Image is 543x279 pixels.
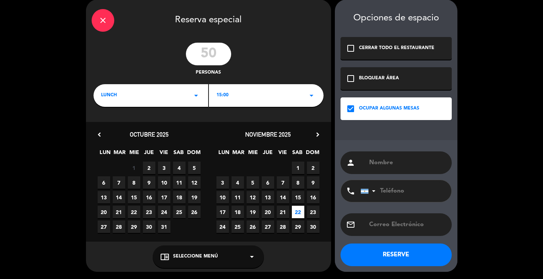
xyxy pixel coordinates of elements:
[158,191,170,203] span: 17
[186,43,231,65] input: 0
[158,162,170,174] span: 3
[188,206,201,218] span: 26
[262,206,274,218] span: 20
[368,157,446,168] input: Nombre
[192,91,201,100] i: arrow_drop_down
[113,191,125,203] span: 14
[188,162,201,174] span: 5
[232,191,244,203] span: 11
[173,176,186,189] span: 11
[130,131,169,138] span: octubre 2025
[128,148,141,160] span: MIE
[98,191,110,203] span: 13
[277,191,289,203] span: 14
[346,220,355,229] i: email
[158,206,170,218] span: 24
[247,220,259,233] span: 26
[216,206,229,218] span: 17
[158,148,170,160] span: VIE
[196,69,221,77] span: personas
[216,220,229,233] span: 24
[143,148,155,160] span: JUE
[187,148,199,160] span: DOM
[216,191,229,203] span: 10
[359,105,419,113] div: OCUPAR ALGUNAS MESAS
[346,158,355,167] i: person
[360,180,443,202] input: Teléfono
[307,91,316,100] i: arrow_drop_down
[368,219,446,230] input: Correo Electrónico
[359,45,434,52] div: CERRAR TODO EL RESTAURANTE
[346,104,355,113] i: check_box
[95,131,103,139] i: chevron_left
[113,176,125,189] span: 7
[143,206,155,218] span: 23
[160,252,169,261] i: chrome_reader_mode
[99,148,111,160] span: LUN
[128,162,140,174] span: 1
[98,220,110,233] span: 27
[98,16,107,25] i: close
[216,176,229,189] span: 3
[292,191,304,203] span: 15
[341,13,452,24] div: Opciones de espacio
[247,206,259,218] span: 19
[307,220,319,233] span: 30
[173,253,218,261] span: Seleccione Menú
[247,176,259,189] span: 5
[216,92,229,99] span: 15:00
[292,162,304,174] span: 1
[143,176,155,189] span: 9
[262,176,274,189] span: 6
[188,176,201,189] span: 12
[113,220,125,233] span: 28
[114,148,126,160] span: MAR
[247,252,256,261] i: arrow_drop_down
[307,206,319,218] span: 23
[128,191,140,203] span: 15
[361,180,378,202] div: Argentina: +54
[292,220,304,233] span: 29
[158,220,170,233] span: 31
[98,176,110,189] span: 6
[98,206,110,218] span: 20
[276,148,289,160] span: VIE
[341,244,452,266] button: RESERVE
[307,162,319,174] span: 2
[306,148,318,160] span: DOM
[262,220,274,233] span: 27
[307,191,319,203] span: 16
[158,176,170,189] span: 10
[247,148,259,160] span: MIE
[245,131,291,138] span: noviembre 2025
[307,176,319,189] span: 9
[188,191,201,203] span: 19
[292,176,304,189] span: 8
[232,220,244,233] span: 25
[173,191,186,203] span: 18
[247,191,259,203] span: 12
[292,206,304,218] span: 22
[143,220,155,233] span: 30
[101,92,117,99] span: lunch
[291,148,304,160] span: SAB
[172,148,185,160] span: SAB
[346,187,355,196] i: phone
[173,206,186,218] span: 25
[128,176,140,189] span: 8
[128,220,140,233] span: 29
[262,148,274,160] span: JUE
[346,44,355,53] i: check_box_outline_blank
[359,75,399,82] div: BLOQUEAR ÁREA
[232,148,245,160] span: MAR
[128,206,140,218] span: 22
[232,176,244,189] span: 4
[113,206,125,218] span: 21
[277,176,289,189] span: 7
[346,74,355,83] i: check_box_outline_blank
[173,162,186,174] span: 4
[218,148,230,160] span: LUN
[143,191,155,203] span: 16
[232,206,244,218] span: 18
[277,220,289,233] span: 28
